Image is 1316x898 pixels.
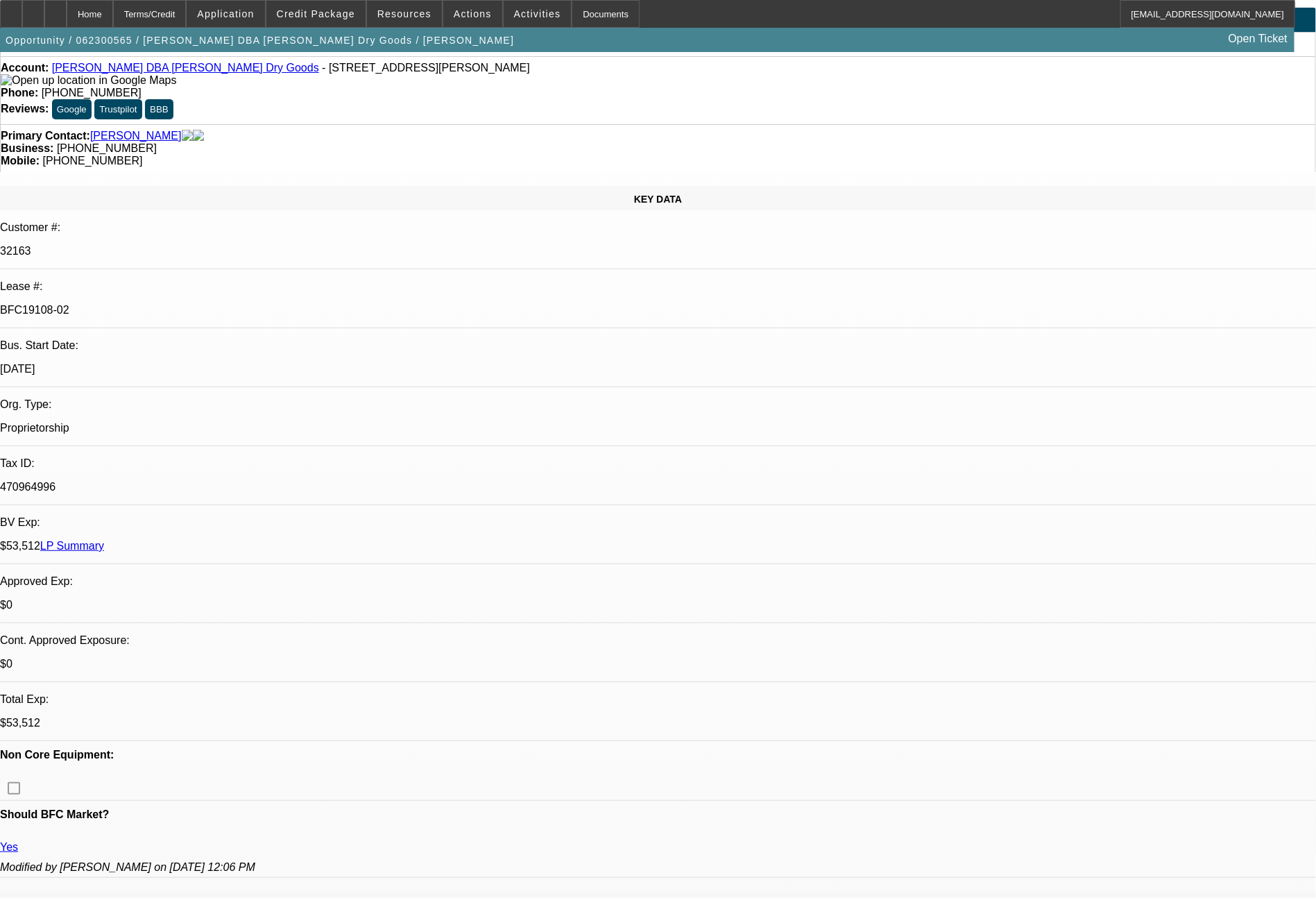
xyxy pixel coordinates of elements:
[145,99,173,119] button: BBB
[6,35,514,46] span: Opportunity / 062300565 / [PERSON_NAME] DBA [PERSON_NAME] Dry Goods / [PERSON_NAME]
[1,155,40,167] strong: Mobile:
[42,87,142,99] span: [PHONE_NUMBER]
[277,8,355,19] span: Credit Package
[1,103,49,115] strong: Reviews:
[197,8,254,19] span: Application
[40,540,104,552] a: LP Summary
[182,130,193,142] img: facebook-icon.png
[52,62,319,74] a: [PERSON_NAME] DBA [PERSON_NAME] Dry Goods
[1223,27,1293,51] a: Open Ticket
[90,130,182,142] a: [PERSON_NAME]
[193,130,204,142] img: linkedin-icon.png
[187,1,264,27] button: Application
[1,74,176,86] a: View Google Maps
[1,62,49,74] strong: Account:
[52,99,92,119] button: Google
[1,87,38,99] strong: Phone:
[322,62,530,74] span: - [STREET_ADDRESS][PERSON_NAME]
[377,8,431,19] span: Resources
[1,130,90,142] strong: Primary Contact:
[94,99,142,119] button: Trustpilot
[57,142,157,154] span: [PHONE_NUMBER]
[504,1,572,27] button: Activities
[514,8,561,19] span: Activities
[454,8,492,19] span: Actions
[443,1,502,27] button: Actions
[42,155,142,167] span: [PHONE_NUMBER]
[634,194,682,205] span: KEY DATA
[266,1,366,27] button: Credit Package
[1,142,53,154] strong: Business:
[1,74,176,87] img: Open up location in Google Maps
[367,1,442,27] button: Resources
